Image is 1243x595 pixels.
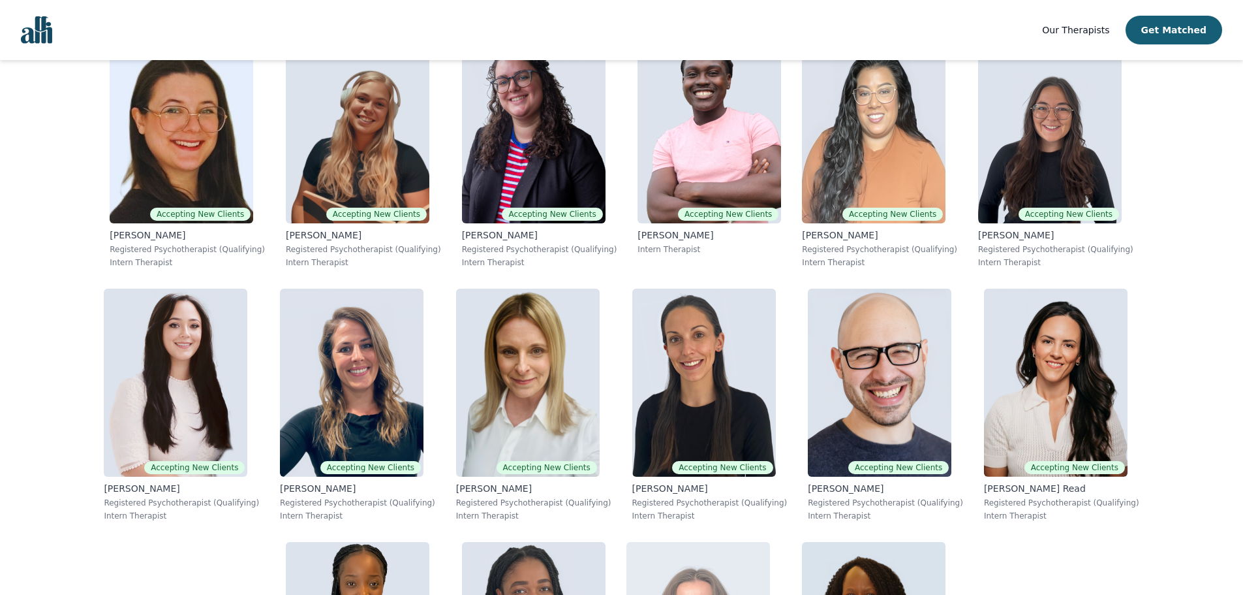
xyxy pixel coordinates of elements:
p: Intern Therapist [978,257,1133,268]
a: Sarah_WildAccepting New Clients[PERSON_NAME]Registered Psychotherapist (Qualifying)Intern Therapist [99,25,275,278]
p: Registered Psychotherapist (Qualifying) [632,498,788,508]
span: Accepting New Clients [672,461,773,474]
p: Intern Therapist [984,511,1139,521]
span: Accepting New Clients [842,208,943,221]
img: Gloria_Zambrano [104,289,247,477]
img: Anthony_Kusi [637,35,781,223]
p: Intern Therapist [462,257,617,268]
a: Kerri_ReadAccepting New Clients[PERSON_NAME] ReadRegistered Psychotherapist (Qualifying)Intern Th... [974,278,1150,532]
img: alli logo [21,16,52,44]
p: [PERSON_NAME] [462,229,617,242]
button: Get Matched [1126,16,1222,44]
p: Registered Psychotherapist (Qualifying) [462,244,617,255]
p: [PERSON_NAME] [280,482,435,495]
a: Mendy_BiskAccepting New Clients[PERSON_NAME]Registered Psychotherapist (Qualifying)Intern Therapist [797,278,974,532]
p: Registered Psychotherapist (Qualifying) [978,244,1133,255]
span: Accepting New Clients [320,461,421,474]
a: Our Therapists [1042,22,1109,38]
a: Cayley_HansonAccepting New Clients[PERSON_NAME]Registered Psychotherapist (Qualifying)Intern Ther... [452,25,628,278]
p: Intern Therapist [104,511,259,521]
p: Intern Therapist [632,511,788,521]
span: Accepting New Clients [678,208,778,221]
span: Accepting New Clients [144,461,245,474]
span: Accepting New Clients [1019,208,1119,221]
p: Intern Therapist [637,244,781,255]
span: Accepting New Clients [497,461,597,474]
p: Registered Psychotherapist (Qualifying) [104,498,259,508]
p: Intern Therapist [110,257,265,268]
p: [PERSON_NAME] [456,482,611,495]
p: Registered Psychotherapist (Qualifying) [808,498,963,508]
p: Intern Therapist [808,511,963,521]
p: [PERSON_NAME] [637,229,781,242]
span: Accepting New Clients [1024,461,1125,474]
a: Emerald_WeningerAccepting New Clients[PERSON_NAME]Registered Psychotherapist (Qualifying)Intern T... [275,25,452,278]
p: [PERSON_NAME] Read [984,482,1139,495]
a: Haile_McbrideAccepting New Clients[PERSON_NAME]Registered Psychotherapist (Qualifying)Intern Ther... [968,25,1144,278]
img: Kerri_Read [984,289,1128,477]
p: Registered Psychotherapist (Qualifying) [110,244,265,255]
img: Mendy_Bisk [808,289,951,477]
img: Emerald_Weninger [286,35,429,223]
img: Haile_Mcbride [978,35,1122,223]
p: Registered Psychotherapist (Qualifying) [286,244,441,255]
p: [PERSON_NAME] [104,482,259,495]
p: Registered Psychotherapist (Qualifying) [456,498,611,508]
p: [PERSON_NAME] [286,229,441,242]
a: Megan_RidoutAccepting New Clients[PERSON_NAME]Registered Psychotherapist (Qualifying)Intern Thera... [446,278,622,532]
span: Accepting New Clients [326,208,427,221]
p: Intern Therapist [286,257,441,268]
span: Our Therapists [1042,25,1109,35]
p: Intern Therapist [456,511,611,521]
img: Rachel_Bickley [280,289,423,477]
a: Anthony_KusiAccepting New Clients[PERSON_NAME]Intern Therapist [627,25,791,278]
p: Registered Psychotherapist (Qualifying) [802,244,957,255]
a: Christina_PersaudAccepting New Clients[PERSON_NAME]Registered Psychotherapist (Qualifying)Intern ... [791,25,968,278]
p: [PERSON_NAME] [110,229,265,242]
p: Intern Therapist [280,511,435,521]
p: [PERSON_NAME] [808,482,963,495]
a: Leeann_SillAccepting New Clients[PERSON_NAME]Registered Psychotherapist (Qualifying)Intern Therapist [622,278,798,532]
span: Accepting New Clients [848,461,949,474]
p: [PERSON_NAME] [632,482,788,495]
span: Accepting New Clients [502,208,602,221]
img: Cayley_Hanson [462,35,606,223]
img: Megan_Ridout [456,289,600,477]
p: Registered Psychotherapist (Qualifying) [280,498,435,508]
p: [PERSON_NAME] [978,229,1133,242]
span: Accepting New Clients [150,208,251,221]
a: Rachel_BickleyAccepting New Clients[PERSON_NAME]Registered Psychotherapist (Qualifying)Intern The... [269,278,446,532]
img: Leeann_Sill [632,289,776,477]
img: Sarah_Wild [110,35,253,223]
p: [PERSON_NAME] [802,229,957,242]
a: Gloria_ZambranoAccepting New Clients[PERSON_NAME]Registered Psychotherapist (Qualifying)Intern Th... [93,278,269,532]
p: Intern Therapist [802,257,957,268]
img: Christina_Persaud [802,35,945,223]
p: Registered Psychotherapist (Qualifying) [984,498,1139,508]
